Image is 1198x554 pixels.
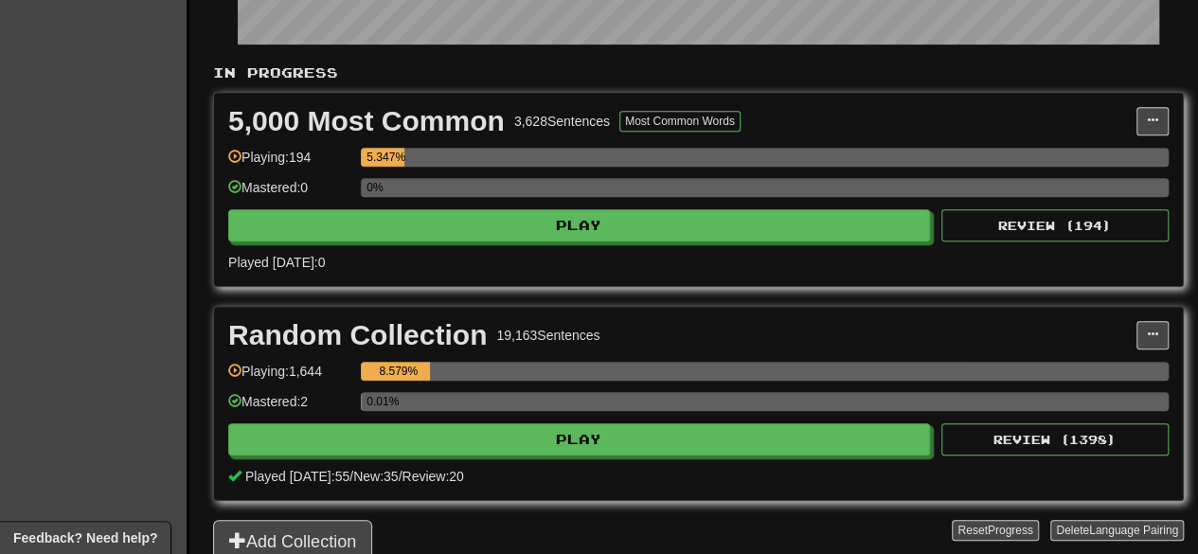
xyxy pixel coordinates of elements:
[952,520,1038,541] button: ResetProgress
[228,321,487,349] div: Random Collection
[1050,520,1184,541] button: DeleteLanguage Pairing
[228,362,351,393] div: Playing: 1,644
[1089,524,1178,537] span: Language Pairing
[228,255,325,270] span: Played [DATE]: 0
[402,469,463,484] span: Review: 20
[213,63,1184,82] p: In Progress
[367,362,430,381] div: 8.579%
[496,326,599,345] div: 19,163 Sentences
[228,392,351,423] div: Mastered: 2
[988,524,1033,537] span: Progress
[367,148,403,167] div: 5.347%
[941,209,1169,241] button: Review (194)
[245,469,349,484] span: Played [DATE]: 55
[619,111,741,132] button: Most Common Words
[353,469,398,484] span: New: 35
[399,469,402,484] span: /
[228,107,505,135] div: 5,000 Most Common
[228,178,351,209] div: Mastered: 0
[349,469,353,484] span: /
[228,148,351,179] div: Playing: 194
[228,209,930,241] button: Play
[228,423,930,456] button: Play
[514,112,610,131] div: 3,628 Sentences
[13,528,157,547] span: Open feedback widget
[941,423,1169,456] button: Review (1398)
